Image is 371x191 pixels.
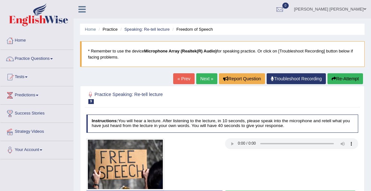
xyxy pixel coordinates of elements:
[171,26,213,32] li: Freedom of Speech
[86,91,255,104] h2: Practice Speaking: Re-tell lecture
[0,141,73,157] a: Your Account
[80,41,365,67] blockquote: * Remember to use the device for speaking practice. Or click on [Troubleshoot Recording] button b...
[124,27,170,32] a: Speaking: Re-tell lecture
[196,73,217,84] a: Next »
[0,68,73,84] a: Tests
[0,86,73,102] a: Predictions
[0,105,73,121] a: Success Stories
[97,26,117,32] li: Practice
[173,73,194,84] a: « Prev
[282,3,289,9] span: 0
[88,99,94,104] span: 9
[0,50,73,66] a: Practice Questions
[0,32,73,48] a: Home
[219,73,265,84] button: Report Question
[85,27,96,32] a: Home
[92,118,118,123] b: Instructions:
[267,73,326,84] a: Troubleshoot Recording
[86,115,359,133] h4: You will hear a lecture. After listening to the lecture, in 10 seconds, please speak into the mic...
[144,49,217,53] b: Microphone Array (Realtek(R) Audio)
[327,73,363,84] button: Re-Attempt
[0,123,73,139] a: Strategy Videos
